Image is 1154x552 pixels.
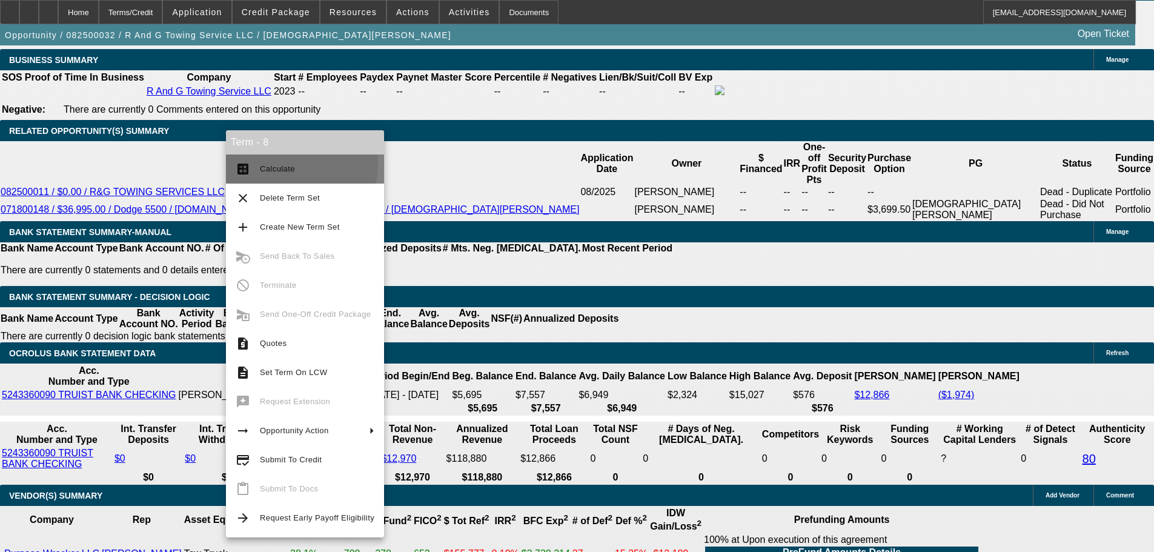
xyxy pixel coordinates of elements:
td: -- [827,198,867,221]
button: Credit Package [233,1,319,24]
b: IRR [495,516,516,526]
th: Proof of Time In Business [24,71,145,84]
th: Sum of the Total NSF Count and Total Overdraft Fee Count from Ocrolus [590,423,642,446]
sup: 2 [643,513,647,522]
td: [PERSON_NAME] [634,186,739,198]
th: $0 [114,471,183,484]
b: Company [30,514,74,525]
th: Bank Account NO. [119,307,179,330]
a: ($1,974) [938,390,975,400]
th: # of Detect Signals [1020,423,1080,446]
span: Add Vendor [1046,492,1079,499]
td: $5,695 [451,389,513,401]
th: # Days of Neg. [MEDICAL_DATA]. [642,423,760,446]
mat-icon: arrow_right_alt [236,424,250,438]
div: Term - 8 [226,130,384,155]
td: [PERSON_NAME] [634,198,739,221]
th: Activity Period [179,307,215,330]
a: Open Ticket [1073,24,1134,44]
div: -- [494,86,540,97]
td: -- [827,186,867,198]
th: Avg. Balance [410,307,448,330]
mat-icon: request_quote [236,336,250,351]
td: -- [801,198,827,221]
th: Low Balance [667,365,728,388]
th: Total Loan Proceeds [520,423,588,446]
th: Period Begin/End [368,365,450,388]
td: 0 [642,447,760,470]
th: Most Recent Period [582,242,673,254]
th: [PERSON_NAME] [938,365,1020,388]
td: Portfolio [1115,198,1154,221]
td: 0 [821,447,879,470]
span: Manage [1106,228,1129,235]
a: $0 [114,453,125,464]
span: Delete Term Set [260,193,320,202]
th: 0 [590,471,642,484]
sup: 2 [563,513,568,522]
b: $ Tot Ref [444,516,489,526]
td: -- [678,85,713,98]
th: $12,866 [520,471,588,484]
span: Actions [396,7,429,17]
th: Security Deposit [827,141,867,186]
b: BV Exp [678,72,712,82]
th: Annualized Revenue [446,423,519,446]
td: Dead - Did Not Purchase [1040,198,1115,221]
b: # Employees [298,72,357,82]
th: Bank Account NO. [119,242,205,254]
th: $5,695 [451,402,513,414]
th: Beg. Balance [214,307,253,330]
th: Owner [634,141,739,186]
td: $15,027 [729,389,791,401]
th: $6,949 [578,402,666,414]
b: Percentile [494,72,540,82]
td: 0 [761,447,820,470]
b: Paydex [360,72,394,82]
th: $7,557 [515,402,577,414]
th: Annualized Deposits [523,307,619,330]
th: Total Non-Revenue [380,423,444,446]
span: Refresh [1106,350,1129,356]
span: Activities [449,7,490,17]
td: $6,949 [578,389,666,401]
a: 80 [1083,452,1096,465]
span: VENDOR(S) SUMMARY [9,491,102,500]
span: Create New Term Set [260,222,340,231]
td: -- [867,186,912,198]
th: Beg. Balance [451,365,513,388]
td: 0 [1020,447,1080,470]
sup: 2 [697,519,701,528]
span: Quotes [260,339,287,348]
span: Manage [1106,56,1129,63]
b: BFC Exp [523,516,568,526]
span: Resources [330,7,377,17]
td: 0 [590,447,642,470]
th: Funding Source [1115,141,1154,186]
b: Rep [133,514,151,525]
th: Funding Sources [880,423,939,446]
td: [PERSON_NAME][DEMOGRAPHIC_DATA] [178,389,368,401]
th: NSF(#) [490,307,523,330]
td: -- [801,186,827,198]
th: 0 [761,471,820,484]
span: Opportunity / 082500032 / R And G Towing Service LLC / [DEMOGRAPHIC_DATA][PERSON_NAME] [5,30,451,40]
b: # Negatives [543,72,597,82]
b: IDW Gain/Loss [650,508,701,531]
td: [DEMOGRAPHIC_DATA][PERSON_NAME] [912,198,1040,221]
th: # Working Capital Lenders [940,423,1019,446]
p: There are currently 0 statements and 0 details entered on this opportunity [1,265,672,276]
th: Avg. Deposit [792,365,852,388]
a: 082500011 / $0.00 / R&G TOWING SERVICES LLC [1,187,225,197]
a: $0 [185,453,196,464]
th: End. Balance [515,365,577,388]
sup: 2 [437,513,441,522]
td: -- [739,186,783,198]
mat-icon: description [236,365,250,380]
b: Asset Equipment Type [184,514,288,525]
th: 0 [821,471,879,484]
td: -- [783,186,801,198]
th: Avg. Daily Balance [578,365,666,388]
span: Opportunity Action [260,426,329,435]
sup: 2 [407,513,411,522]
